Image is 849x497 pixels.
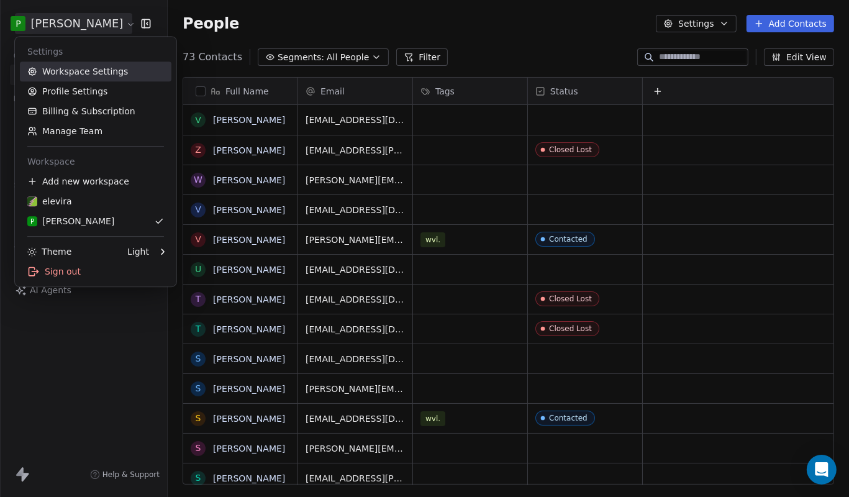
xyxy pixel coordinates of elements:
[20,42,171,62] div: Settings
[20,62,171,81] a: Workspace Settings
[20,101,171,121] a: Billing & Subscription
[27,215,114,227] div: [PERSON_NAME]
[20,121,171,141] a: Manage Team
[30,217,34,226] span: P
[20,81,171,101] a: Profile Settings
[20,152,171,171] div: Workspace
[20,262,171,281] div: Sign out
[27,196,37,206] img: Logo-2.png
[27,195,72,207] div: elevira
[27,245,71,258] div: Theme
[20,171,171,191] div: Add new workspace
[127,245,149,258] div: Light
